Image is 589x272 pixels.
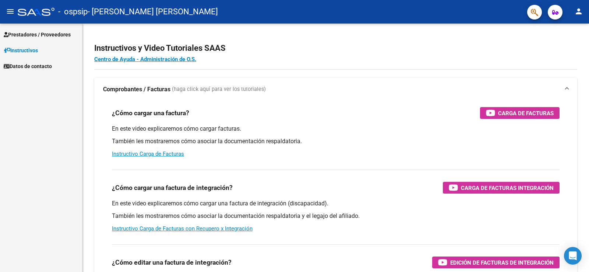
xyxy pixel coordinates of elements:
[574,7,583,16] mat-icon: person
[172,85,266,93] span: (haga click aquí para ver los tutoriales)
[94,41,577,55] h2: Instructivos y Video Tutoriales SAAS
[94,78,577,101] mat-expansion-panel-header: Comprobantes / Facturas (haga click aquí para ver los tutoriales)
[480,107,560,119] button: Carga de Facturas
[112,137,560,145] p: También les mostraremos cómo asociar la documentación respaldatoria.
[88,4,218,20] span: - [PERSON_NAME] [PERSON_NAME]
[112,108,189,118] h3: ¿Cómo cargar una factura?
[103,85,170,93] strong: Comprobantes / Facturas
[4,62,52,70] span: Datos de contacto
[461,183,554,192] span: Carga de Facturas Integración
[112,199,560,208] p: En este video explicaremos cómo cargar una factura de integración (discapacidad).
[112,212,560,220] p: También les mostraremos cómo asociar la documentación respaldatoria y el legajo del afiliado.
[112,125,560,133] p: En este video explicaremos cómo cargar facturas.
[450,258,554,267] span: Edición de Facturas de integración
[564,247,582,265] div: Open Intercom Messenger
[432,257,560,268] button: Edición de Facturas de integración
[443,182,560,194] button: Carga de Facturas Integración
[4,46,38,54] span: Instructivos
[6,7,15,16] mat-icon: menu
[58,4,88,20] span: - ospsip
[498,109,554,118] span: Carga de Facturas
[4,31,71,39] span: Prestadores / Proveedores
[112,151,184,157] a: Instructivo Carga de Facturas
[112,257,232,268] h3: ¿Cómo editar una factura de integración?
[112,225,253,232] a: Instructivo Carga de Facturas con Recupero x Integración
[112,183,233,193] h3: ¿Cómo cargar una factura de integración?
[94,56,196,63] a: Centro de Ayuda - Administración de O.S.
